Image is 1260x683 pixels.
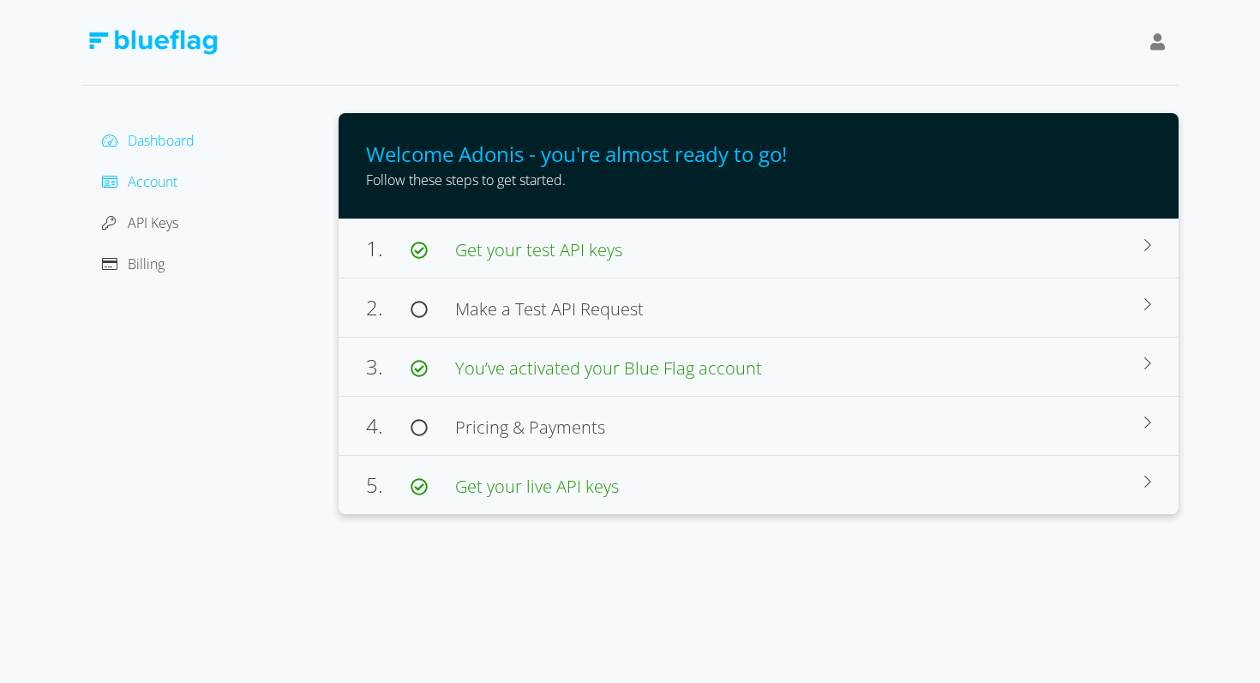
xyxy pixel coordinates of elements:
span: 5. [366,470,411,499]
span: Follow these steps to get started. [366,171,566,189]
span: You’ve activated your Blue Flag account [455,356,762,380]
span: 3. [366,352,411,380]
span: 2. [366,293,411,321]
span: 1. [366,234,411,262]
span: Welcome Adonis - you're almost ready to go! [366,140,787,168]
span: Dashboard [128,131,195,150]
img: Blue Flag Logo [88,30,217,55]
span: API Keys [128,213,178,232]
span: Pricing & Payments [455,416,605,439]
span: Get your test API keys [455,238,622,261]
a: Billing [102,255,165,273]
span: Make a Test API Request [455,297,644,321]
span: Billing [128,255,165,273]
span: 4. [366,411,411,440]
a: API Keys [102,213,178,232]
span: Account [128,172,177,191]
a: Dashboard [102,131,195,150]
a: Account [102,172,177,191]
span: Get your live API keys [455,475,619,498]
